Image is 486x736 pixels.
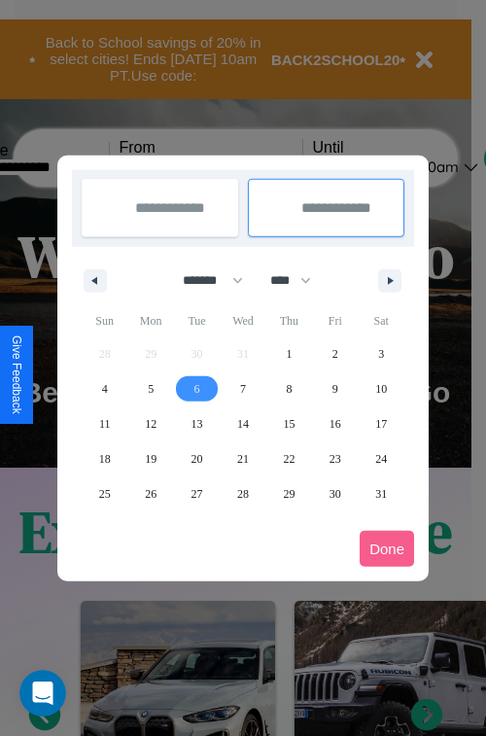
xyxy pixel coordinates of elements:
button: 25 [82,476,127,511]
span: 17 [375,406,387,441]
span: 24 [375,441,387,476]
button: 6 [174,371,220,406]
button: 21 [220,441,265,476]
span: 22 [283,441,295,476]
button: 13 [174,406,220,441]
button: 26 [127,476,173,511]
span: 15 [283,406,295,441]
span: 14 [237,406,249,441]
span: 19 [145,441,156,476]
span: Fri [312,305,358,336]
span: 27 [191,476,203,511]
button: 22 [266,441,312,476]
span: 18 [99,441,111,476]
button: 9 [312,371,358,406]
button: 5 [127,371,173,406]
button: 27 [174,476,220,511]
button: Done [360,531,414,567]
button: 28 [220,476,265,511]
span: Sun [82,305,127,336]
span: 8 [286,371,292,406]
span: 31 [375,476,387,511]
span: Mon [127,305,173,336]
span: 11 [99,406,111,441]
span: 5 [148,371,154,406]
button: 29 [266,476,312,511]
span: 29 [283,476,295,511]
button: 14 [220,406,265,441]
span: 20 [191,441,203,476]
button: 16 [312,406,358,441]
button: 2 [312,336,358,371]
span: Sat [359,305,404,336]
span: Tue [174,305,220,336]
button: 4 [82,371,127,406]
span: 6 [194,371,200,406]
button: 30 [312,476,358,511]
button: 31 [359,476,404,511]
span: 25 [99,476,111,511]
span: 21 [237,441,249,476]
span: 26 [145,476,156,511]
button: 3 [359,336,404,371]
span: 7 [240,371,246,406]
span: 30 [330,476,341,511]
span: 13 [191,406,203,441]
button: 24 [359,441,404,476]
button: 7 [220,371,265,406]
button: 12 [127,406,173,441]
span: 9 [332,371,338,406]
button: 23 [312,441,358,476]
span: 28 [237,476,249,511]
button: 17 [359,406,404,441]
span: Thu [266,305,312,336]
button: 18 [82,441,127,476]
button: 19 [127,441,173,476]
span: 10 [375,371,387,406]
button: 1 [266,336,312,371]
button: 20 [174,441,220,476]
span: 1 [286,336,292,371]
button: 15 [266,406,312,441]
span: 23 [330,441,341,476]
iframe: Intercom live chat [19,670,66,717]
span: 12 [145,406,156,441]
button: 8 [266,371,312,406]
span: 2 [332,336,338,371]
button: 10 [359,371,404,406]
span: Wed [220,305,265,336]
span: 16 [330,406,341,441]
div: Give Feedback [10,335,23,414]
button: 11 [82,406,127,441]
span: 3 [378,336,384,371]
span: 4 [102,371,108,406]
